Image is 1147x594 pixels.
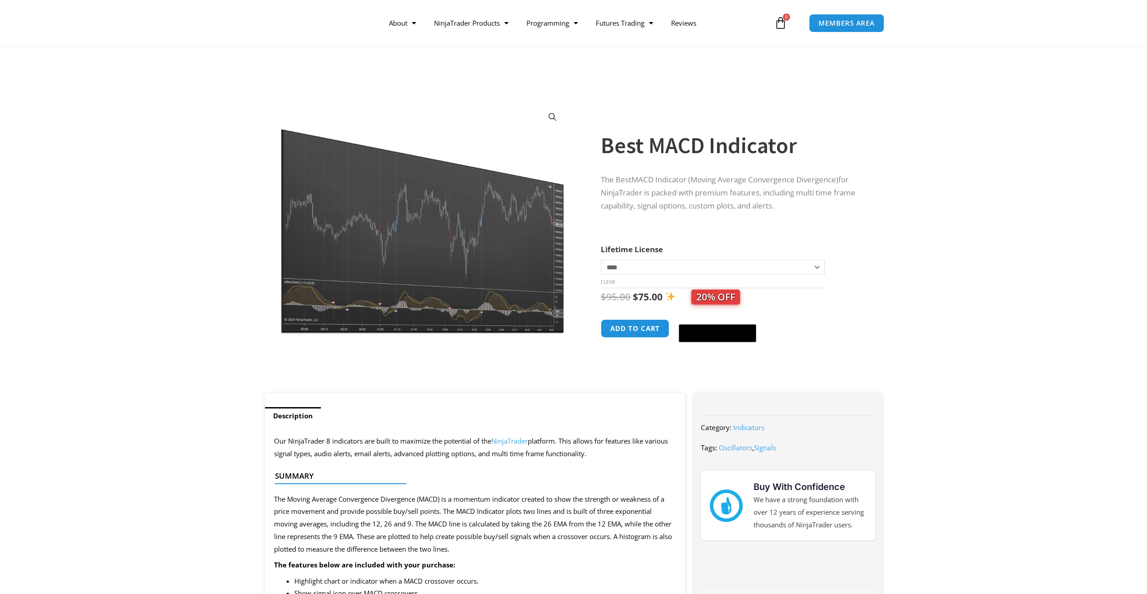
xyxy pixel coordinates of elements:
[601,279,615,285] a: Clear options
[733,423,764,432] a: Indicators
[587,13,662,33] a: Futures Trading
[517,13,587,33] a: Programming
[809,14,884,32] a: MEMBERS AREA
[761,10,800,36] a: 0
[601,290,606,303] span: $
[633,290,663,303] bdi: 75.00
[719,443,752,452] a: Oscillators
[754,494,866,531] p: We have a strong foundation with over 12 years of experience serving thousands of NinjaTrader users.
[380,13,425,33] a: About
[601,174,631,185] span: The Best
[754,480,866,494] h3: Buy With Confidence
[720,555,856,572] img: NinjaTrader Wordmark color RGB | Affordable Indicators – NinjaTrader
[294,576,479,585] span: Highlight chart or indicator when a MACD crossover occurs.
[274,560,455,569] strong: The features below are included with your purchase:
[601,174,855,211] span: for NinjaTrader is packed with premium features, including multi time frame capability, signal op...
[633,290,638,303] span: $
[691,290,740,304] span: 20% OFF
[701,443,717,452] span: Tags:
[679,324,756,342] button: Buy with GPay
[662,13,705,33] a: Reviews
[274,436,668,458] span: Our NinjaTrader 8 indicators are built to maximize the potential of the platform. This allows for...
[275,472,668,481] h4: Summary
[425,13,517,33] a: NinjaTrader Products
[818,20,875,27] span: MEMBERS AREA
[251,7,347,39] img: LogoAI | Affordable Indicators – NinjaTrader
[380,13,772,33] nav: Menu
[631,174,838,185] span: MACD Indicator (Moving Average Convergence Divergence)
[601,290,631,303] bdi: 95.00
[710,490,742,522] img: mark thumbs good 43913 | Affordable Indicators – NinjaTrader
[701,423,731,432] span: Category:
[601,244,663,254] label: Lifetime License
[601,130,864,161] h1: Best MACD Indicator
[783,14,790,21] span: 0
[754,443,776,452] a: Signals
[601,319,669,338] button: Add to cart
[274,494,672,553] span: The Moving Average Convergence Divergence (MACD) is a momentum indicator created to show the stre...
[719,443,776,452] span: ,
[491,436,528,445] a: NinjaTrader
[265,407,321,425] a: Description
[666,292,675,301] img: ✨
[544,109,561,125] a: View full-screen image gallery
[677,318,758,322] iframe: Secure express checkout frame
